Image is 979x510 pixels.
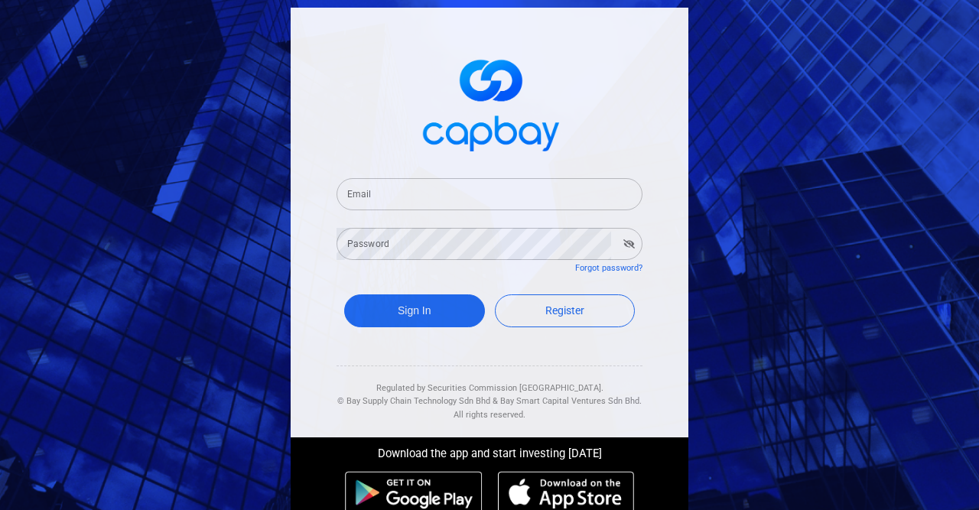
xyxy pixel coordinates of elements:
span: Register [545,304,584,317]
div: Download the app and start investing [DATE] [279,437,700,463]
a: Register [495,294,636,327]
span: © Bay Supply Chain Technology Sdn Bhd [337,396,490,406]
div: Regulated by Securities Commission [GEOGRAPHIC_DATA]. & All rights reserved. [337,366,642,422]
span: Bay Smart Capital Ventures Sdn Bhd. [500,396,642,406]
a: Forgot password? [575,263,642,273]
img: logo [413,46,566,160]
button: Sign In [344,294,485,327]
